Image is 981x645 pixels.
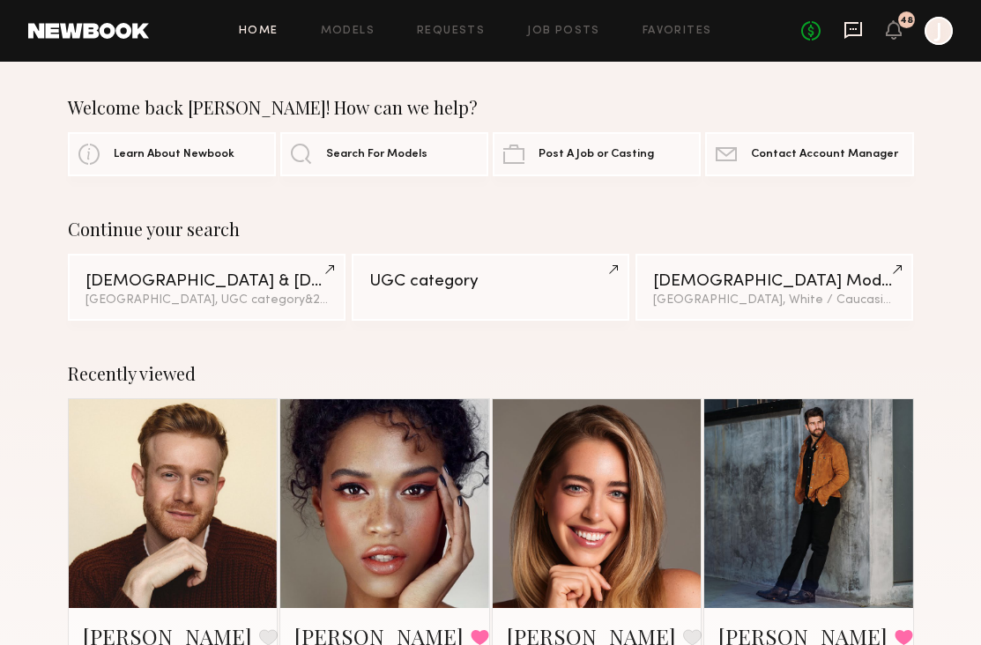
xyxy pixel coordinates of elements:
[925,17,953,45] a: J
[539,149,654,160] span: Post A Job or Casting
[705,132,913,176] a: Contact Account Manager
[417,26,485,37] a: Requests
[643,26,712,37] a: Favorites
[369,273,613,290] div: UGC category
[653,273,896,290] div: [DEMOGRAPHIC_DATA] Models
[305,294,390,306] span: & 2 other filter s
[751,149,898,160] span: Contact Account Manager
[68,254,346,321] a: [DEMOGRAPHIC_DATA] & [DEMOGRAPHIC_DATA] Models[GEOGRAPHIC_DATA], UGC category&2other filters
[68,132,276,176] a: Learn About Newbook
[493,132,701,176] a: Post A Job or Casting
[68,363,914,384] div: Recently viewed
[68,219,914,240] div: Continue your search
[85,273,329,290] div: [DEMOGRAPHIC_DATA] & [DEMOGRAPHIC_DATA] Models
[635,254,914,321] a: [DEMOGRAPHIC_DATA] Models[GEOGRAPHIC_DATA], White / Caucasian
[68,97,914,118] div: Welcome back [PERSON_NAME]! How can we help?
[352,254,630,321] a: UGC category
[326,149,427,160] span: Search For Models
[527,26,600,37] a: Job Posts
[900,16,913,26] div: 48
[280,132,488,176] a: Search For Models
[114,149,234,160] span: Learn About Newbook
[653,294,896,307] div: [GEOGRAPHIC_DATA], White / Caucasian
[321,26,375,37] a: Models
[85,294,329,307] div: [GEOGRAPHIC_DATA], UGC category
[239,26,279,37] a: Home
